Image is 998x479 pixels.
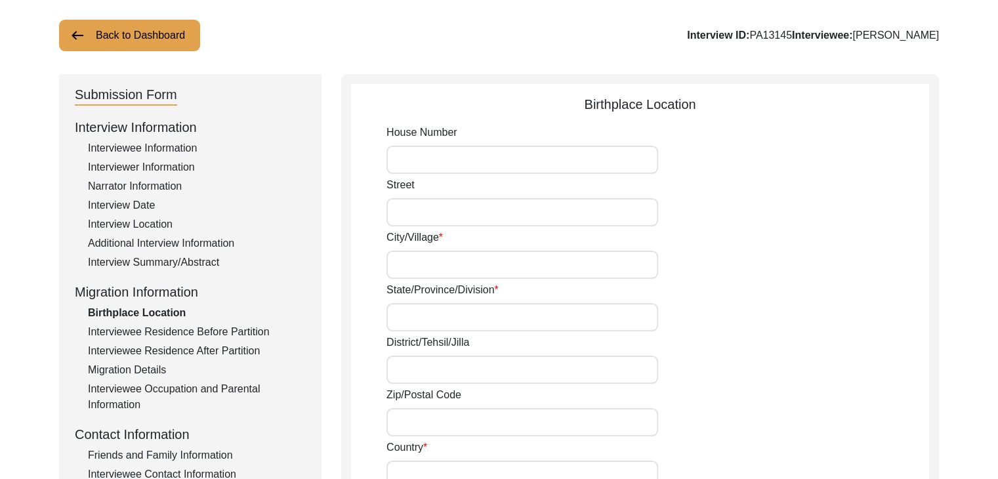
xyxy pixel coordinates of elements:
[88,198,306,213] div: Interview Date
[75,282,306,302] div: Migration Information
[88,178,306,194] div: Narrator Information
[88,217,306,232] div: Interview Location
[386,282,499,298] label: State/Province/Division
[386,335,469,350] label: District/Tehsil/Jilla
[59,20,200,51] button: Back to Dashboard
[386,440,427,455] label: Country
[386,230,443,245] label: City/Village
[75,85,177,106] div: Submission Form
[88,236,306,251] div: Additional Interview Information
[687,28,939,43] div: PA13145 [PERSON_NAME]
[75,117,306,137] div: Interview Information
[88,381,306,413] div: Interviewee Occupation and Parental Information
[351,94,929,114] div: Birthplace Location
[88,343,306,359] div: Interviewee Residence After Partition
[88,324,306,340] div: Interviewee Residence Before Partition
[88,255,306,270] div: Interview Summary/Abstract
[386,387,461,403] label: Zip/Postal Code
[88,448,306,463] div: Friends and Family Information
[386,125,457,140] label: House Number
[687,30,749,41] b: Interview ID:
[386,177,415,193] label: Street
[88,362,306,378] div: Migration Details
[70,28,85,43] img: arrow-left.png
[88,140,306,156] div: Interviewee Information
[88,305,306,321] div: Birthplace Location
[88,159,306,175] div: Interviewer Information
[792,30,852,41] b: Interviewee:
[75,425,306,444] div: Contact Information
